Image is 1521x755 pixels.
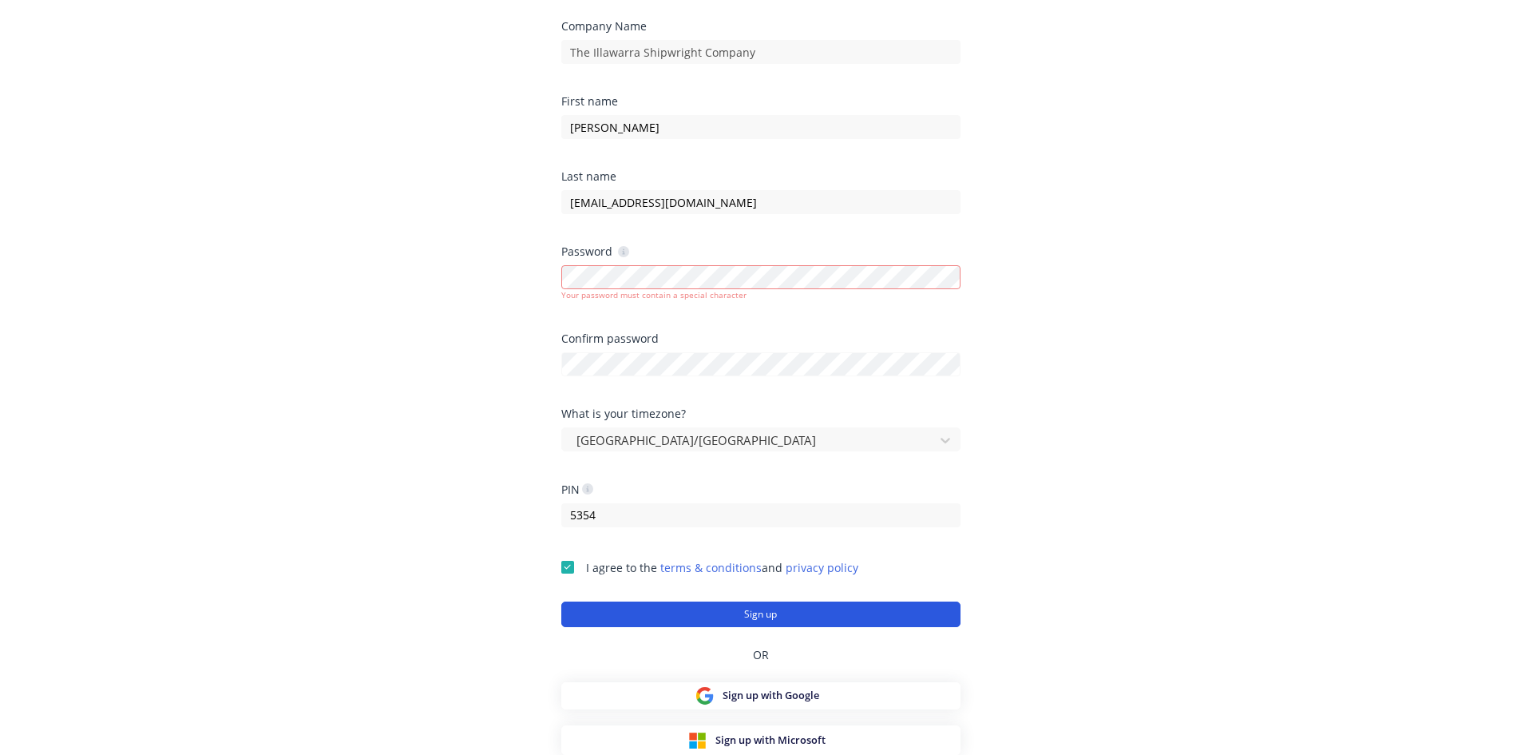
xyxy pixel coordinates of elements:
a: terms & conditions [660,560,762,575]
div: Password [561,244,629,259]
div: Confirm password [561,333,961,344]
div: OR [561,627,961,682]
span: Sign up with Google [723,688,819,703]
div: Company Name [561,21,961,32]
div: What is your timezone? [561,408,961,419]
button: Sign up with Microsoft [561,725,961,755]
div: First name [561,96,961,107]
div: PIN [561,482,593,497]
div: Last name [561,171,961,182]
a: privacy policy [786,560,858,575]
div: Your password must contain a special character [561,289,961,301]
span: I agree to the and [586,560,858,575]
button: Sign up with Google [561,682,961,709]
button: Sign up [561,602,961,627]
span: Sign up with Microsoft [715,733,826,748]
